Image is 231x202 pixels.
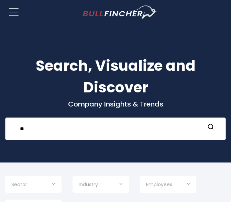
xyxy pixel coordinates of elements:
button: Search [206,123,215,132]
p: Company Insights & Trends [5,100,226,109]
input: Selection [79,179,123,191]
span: Industry [79,181,98,188]
img: bullfincher logo [83,5,157,19]
a: Go to homepage [83,5,157,19]
span: Employees [146,181,172,188]
h1: Search, Visualize and Discover [5,55,226,98]
span: Sector [11,181,27,188]
input: Selection [146,179,190,191]
input: Selection [11,179,55,191]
